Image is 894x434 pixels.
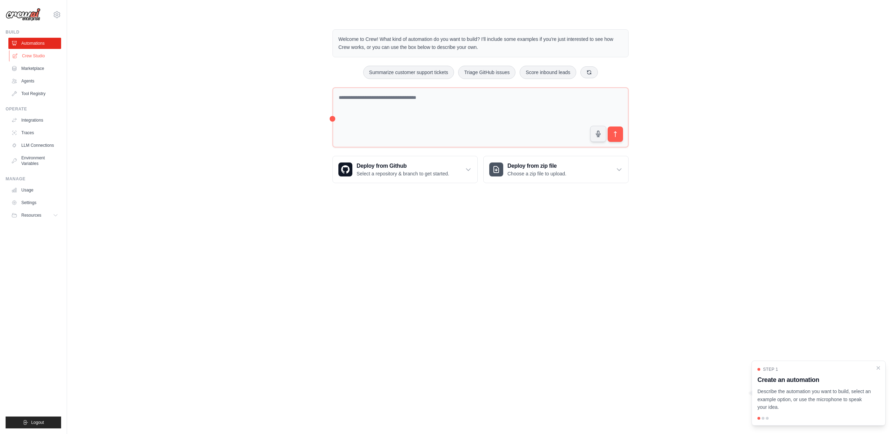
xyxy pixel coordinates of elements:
p: Select a repository & branch to get started. [357,170,449,177]
a: Agents [8,75,61,87]
button: Score inbound leads [520,66,576,79]
h3: Create an automation [757,375,871,385]
iframe: Chat Widget [859,400,894,434]
a: Tool Registry [8,88,61,99]
img: Logo [6,8,41,21]
a: Integrations [8,115,61,126]
a: Settings [8,197,61,208]
p: Describe the automation you want to build, select an example option, or use the microphone to spe... [757,388,871,411]
h3: Deploy from Github [357,162,449,170]
a: Marketplace [8,63,61,74]
span: Logout [31,420,44,425]
button: Triage GitHub issues [458,66,515,79]
span: Resources [21,212,41,218]
div: Operate [6,106,61,112]
span: Step 1 [763,367,778,372]
a: Usage [8,185,61,196]
div: Manage [6,176,61,182]
button: Logout [6,417,61,428]
h3: Deploy from zip file [507,162,566,170]
a: LLM Connections [8,140,61,151]
a: Traces [8,127,61,138]
button: Summarize customer support tickets [363,66,454,79]
a: Environment Variables [8,152,61,169]
div: Build [6,29,61,35]
p: Welcome to Crew! What kind of automation do you want to build? I'll include some examples if you'... [338,35,623,51]
p: Choose a zip file to upload. [507,170,566,177]
a: Crew Studio [9,50,62,62]
a: Automations [8,38,61,49]
button: Resources [8,210,61,221]
button: Close walkthrough [875,365,881,371]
